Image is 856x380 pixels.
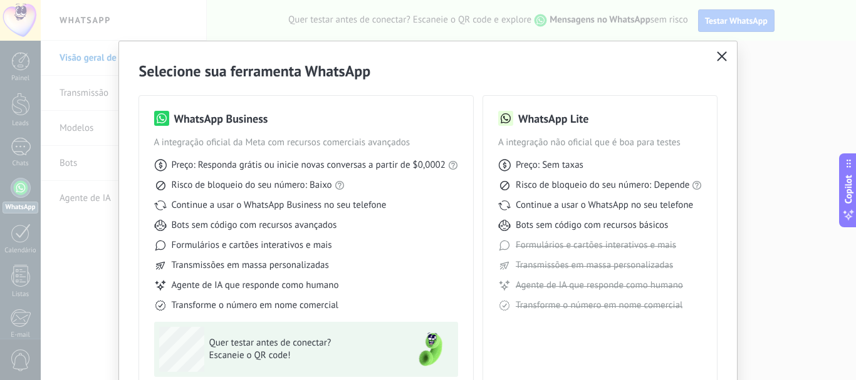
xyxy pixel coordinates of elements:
span: Preço: Responda grátis ou inicie novas conversas a partir de $0,0002 [172,159,446,172]
span: Continue a usar o WhatsApp Business no seu telefone [172,199,387,212]
span: Copilot [842,175,855,203]
span: Agente de IA que responde como humano [172,279,339,292]
span: Transmissões em massa personalizadas [516,259,673,272]
span: Bots sem código com recursos básicos [516,219,668,232]
span: Quer testar antes de conectar? [209,337,392,349]
span: Risco de bloqueio do seu número: Baixo [172,179,332,192]
span: Continue a usar o WhatsApp no seu telefone [516,199,693,212]
span: Transmissões em massa personalizadas [172,259,329,272]
span: Transforme o número em nome comercial [172,299,338,312]
h3: WhatsApp Lite [518,111,588,126]
h3: WhatsApp Business [174,111,268,126]
span: Formulários e cartões interativos e mais [172,239,332,252]
span: Transforme o número em nome comercial [516,299,682,312]
span: Formulários e cartões interativos e mais [516,239,676,252]
h2: Selecione sua ferramenta WhatsApp [139,61,718,81]
span: Escaneie o QR code! [209,349,392,362]
span: Bots sem código com recursos avançados [172,219,337,232]
span: A integração oficial da Meta com recursos comerciais avançados [154,136,458,149]
span: A integração não oficial que é boa para testes [498,136,702,149]
span: Agente de IA que responde como humano [516,279,683,292]
img: green-phone.png [408,327,453,372]
span: Risco de bloqueio do seu número: Depende [516,179,690,192]
span: Preço: Sem taxas [516,159,583,172]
